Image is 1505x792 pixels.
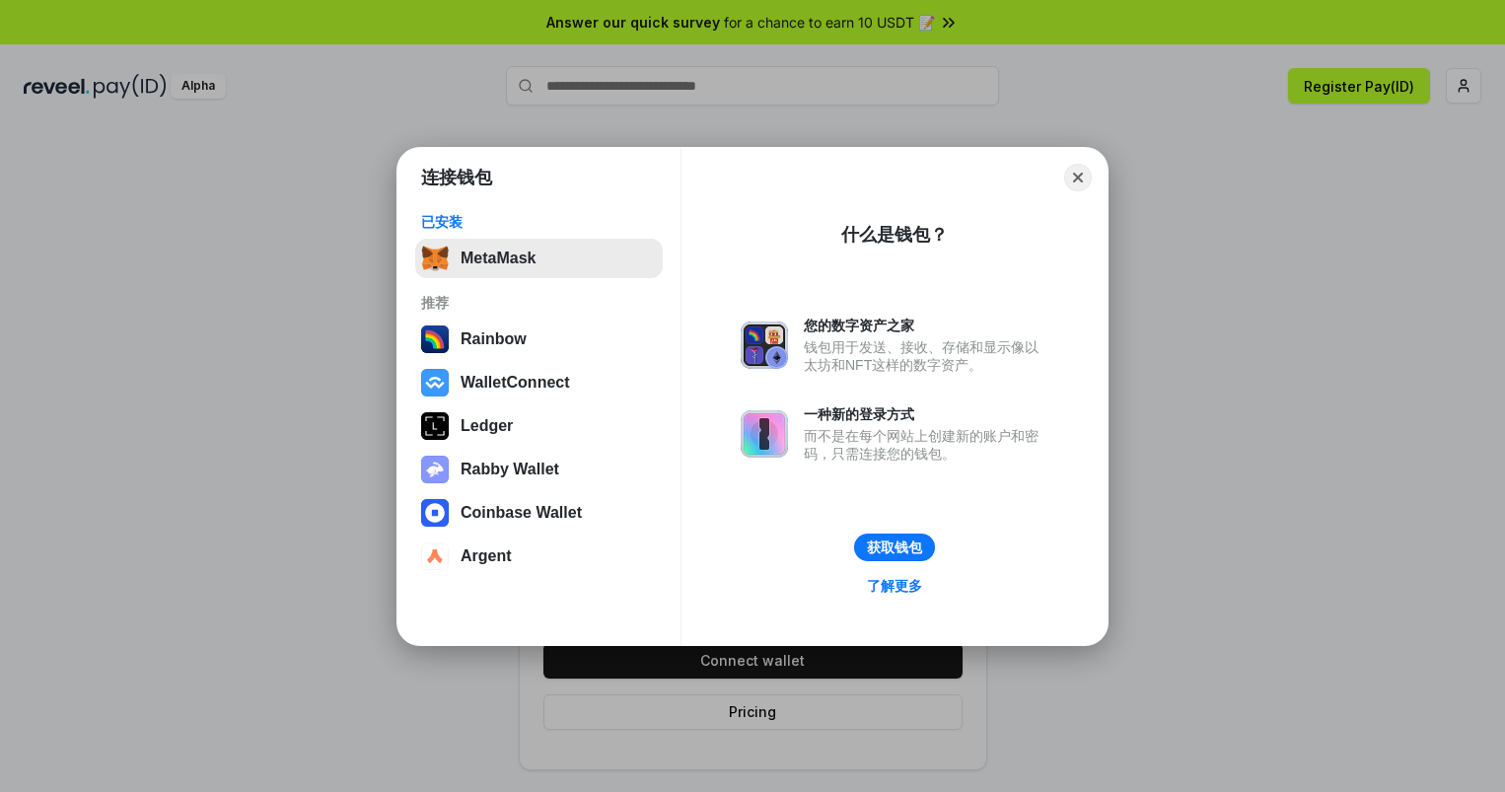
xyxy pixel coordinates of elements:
div: 您的数字资产之家 [804,317,1048,334]
div: Rainbow [461,330,527,348]
button: Rainbow [415,320,663,359]
div: MetaMask [461,250,536,267]
div: Coinbase Wallet [461,504,582,522]
img: svg+xml,%3Csvg%20xmlns%3D%22http%3A%2F%2Fwww.w3.org%2F2000%2Fsvg%22%20fill%3D%22none%22%20viewBox... [741,410,788,458]
img: svg+xml,%3Csvg%20xmlns%3D%22http%3A%2F%2Fwww.w3.org%2F2000%2Fsvg%22%20width%3D%2228%22%20height%3... [421,412,449,440]
button: Close [1064,164,1092,191]
a: 了解更多 [855,573,934,599]
img: svg+xml,%3Csvg%20width%3D%2228%22%20height%3D%2228%22%20viewBox%3D%220%200%2028%2028%22%20fill%3D... [421,542,449,570]
button: Ledger [415,406,663,446]
div: 推荐 [421,294,657,312]
button: WalletConnect [415,363,663,402]
button: Coinbase Wallet [415,493,663,533]
div: 什么是钱包？ [841,223,948,247]
h1: 连接钱包 [421,166,492,189]
div: WalletConnect [461,374,570,392]
button: Argent [415,537,663,576]
img: svg+xml,%3Csvg%20xmlns%3D%22http%3A%2F%2Fwww.w3.org%2F2000%2Fsvg%22%20fill%3D%22none%22%20viewBox... [421,456,449,483]
div: 而不是在每个网站上创建新的账户和密码，只需连接您的钱包。 [804,427,1048,463]
button: Rabby Wallet [415,450,663,489]
div: Ledger [461,417,513,435]
button: MetaMask [415,239,663,278]
div: 一种新的登录方式 [804,405,1048,423]
img: svg+xml,%3Csvg%20width%3D%2228%22%20height%3D%2228%22%20viewBox%3D%220%200%2028%2028%22%20fill%3D... [421,369,449,396]
img: svg+xml,%3Csvg%20width%3D%22120%22%20height%3D%22120%22%20viewBox%3D%220%200%20120%20120%22%20fil... [421,325,449,353]
div: 已安装 [421,213,657,231]
div: Rabby Wallet [461,461,559,478]
div: 钱包用于发送、接收、存储和显示像以太坊和NFT这样的数字资产。 [804,338,1048,374]
img: svg+xml,%3Csvg%20xmlns%3D%22http%3A%2F%2Fwww.w3.org%2F2000%2Fsvg%22%20fill%3D%22none%22%20viewBox... [741,322,788,369]
div: 了解更多 [867,577,922,595]
div: 获取钱包 [867,539,922,556]
img: svg+xml,%3Csvg%20fill%3D%22none%22%20height%3D%2233%22%20viewBox%3D%220%200%2035%2033%22%20width%... [421,245,449,272]
button: 获取钱包 [854,534,935,561]
img: svg+xml,%3Csvg%20width%3D%2228%22%20height%3D%2228%22%20viewBox%3D%220%200%2028%2028%22%20fill%3D... [421,499,449,527]
div: Argent [461,547,512,565]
